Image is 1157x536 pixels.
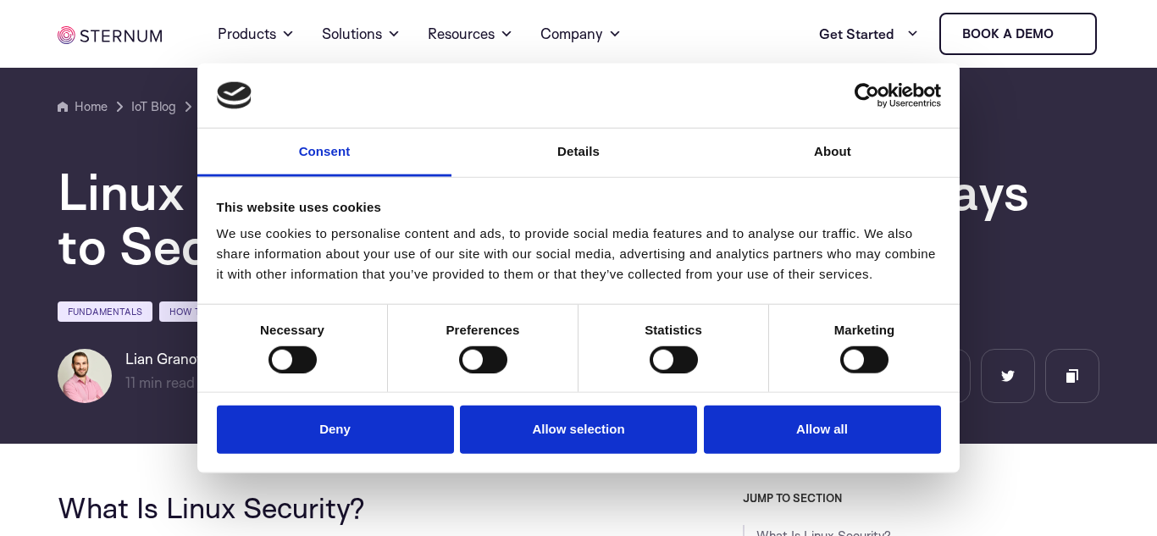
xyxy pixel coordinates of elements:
[218,3,295,64] a: Products
[58,26,162,44] img: sternum iot
[125,373,136,391] span: 11
[939,13,1097,55] a: Book a demo
[125,373,202,391] span: min read |
[217,197,941,218] div: This website uses cookies
[217,82,252,109] img: logo
[159,301,224,322] a: How Tos
[1060,27,1074,41] img: sternum iot
[743,491,1099,505] h3: JUMP TO SECTION
[645,323,702,337] strong: Statistics
[217,406,454,454] button: Deny
[540,3,622,64] a: Company
[125,349,253,369] h6: Lian Granot
[834,323,895,337] strong: Marketing
[451,129,706,177] a: Details
[446,323,520,337] strong: Preferences
[217,224,941,285] div: We use cookies to personalise content and ads, to provide social media features and to analyse ou...
[58,489,365,525] span: What Is Linux Security?
[428,3,513,64] a: Resources
[58,349,112,403] img: Lian Granot
[58,164,1074,273] h1: Linux Security Pros and Cons and 7 Ways to Secure Linux Systems
[197,129,451,177] a: Consent
[704,406,941,454] button: Allow all
[131,97,176,117] a: IoT Blog
[819,17,919,51] a: Get Started
[260,323,324,337] strong: Necessary
[322,3,401,64] a: Solutions
[706,129,960,177] a: About
[460,406,697,454] button: Allow selection
[793,83,941,108] a: Usercentrics Cookiebot - opens in a new window
[58,97,108,117] a: Home
[58,301,152,322] a: Fundamentals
